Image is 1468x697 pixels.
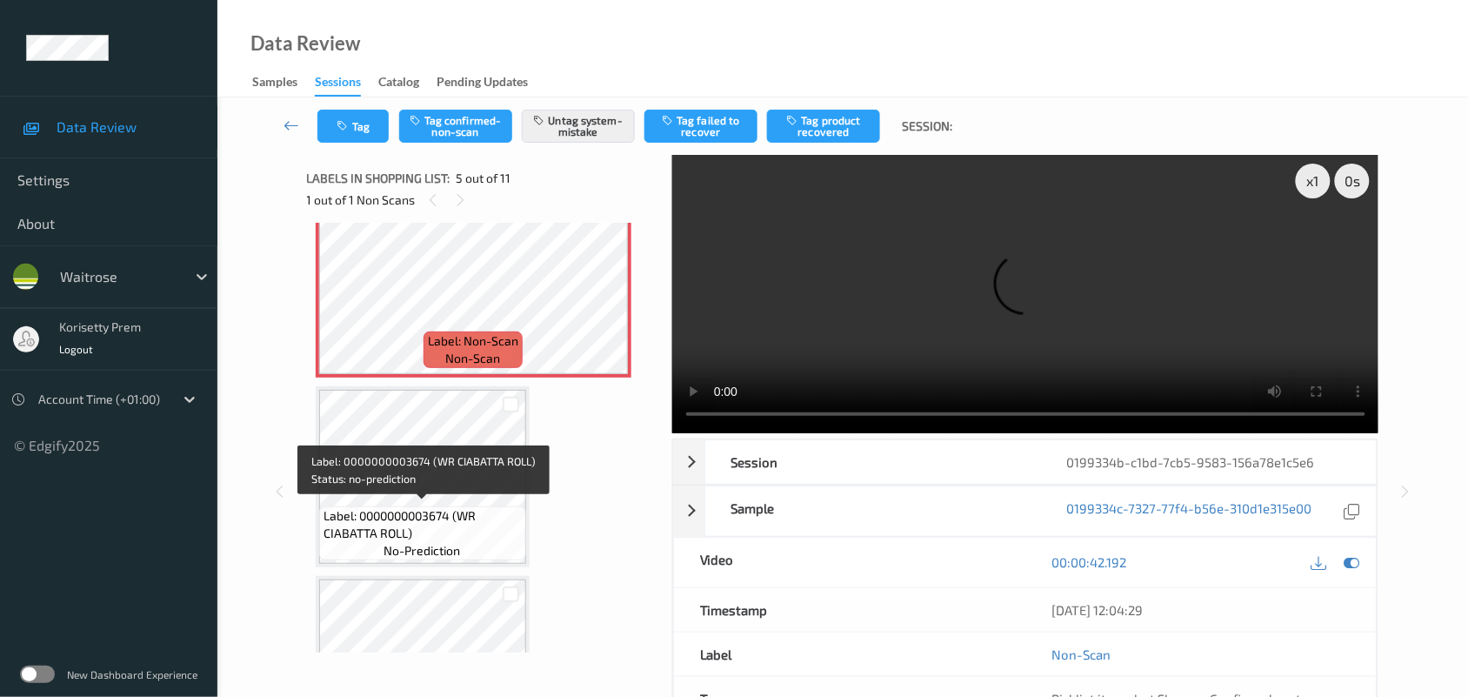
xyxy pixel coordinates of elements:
[1051,646,1111,663] a: Non-Scan
[1041,440,1377,484] div: 0199334b-c1bd-7cb5-9583-156a78e1c5e6
[317,110,389,143] button: Tag
[315,73,361,97] div: Sessions
[315,70,378,97] a: Sessions
[384,542,461,560] span: no-prediction
[252,73,297,95] div: Samples
[644,110,757,143] button: Tag failed to recover
[902,117,952,135] span: Session:
[428,332,518,350] span: Label: Non-Scan
[522,110,635,143] button: Untag system-mistake
[1296,164,1331,198] div: x 1
[705,440,1041,484] div: Session
[674,588,1025,632] div: Timestamp
[674,633,1025,676] div: Label
[378,70,437,95] a: Catalog
[252,70,315,95] a: Samples
[307,170,450,187] span: Labels in shopping list:
[378,73,419,95] div: Catalog
[250,35,360,52] div: Data Review
[1335,164,1370,198] div: 0 s
[437,73,528,95] div: Pending Updates
[705,486,1041,536] div: Sample
[457,170,511,187] span: 5 out of 11
[1051,601,1351,619] div: [DATE] 12:04:29
[324,507,522,542] span: Label: 0000000003674 (WR CIABATTA ROLL)
[446,350,501,367] span: non-scan
[767,110,880,143] button: Tag product recovered
[1067,499,1312,523] a: 0199334c-7327-77f4-b56e-310d1e315e00
[673,439,1378,485] div: Session0199334b-c1bd-7cb5-9583-156a78e1c5e6
[437,70,545,95] a: Pending Updates
[399,110,512,143] button: Tag confirmed-non-scan
[673,486,1378,537] div: Sample0199334c-7327-77f4-b56e-310d1e315e00
[674,538,1025,587] div: Video
[1051,553,1126,571] a: 00:00:42.192
[307,189,660,211] div: 1 out of 1 Non Scans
